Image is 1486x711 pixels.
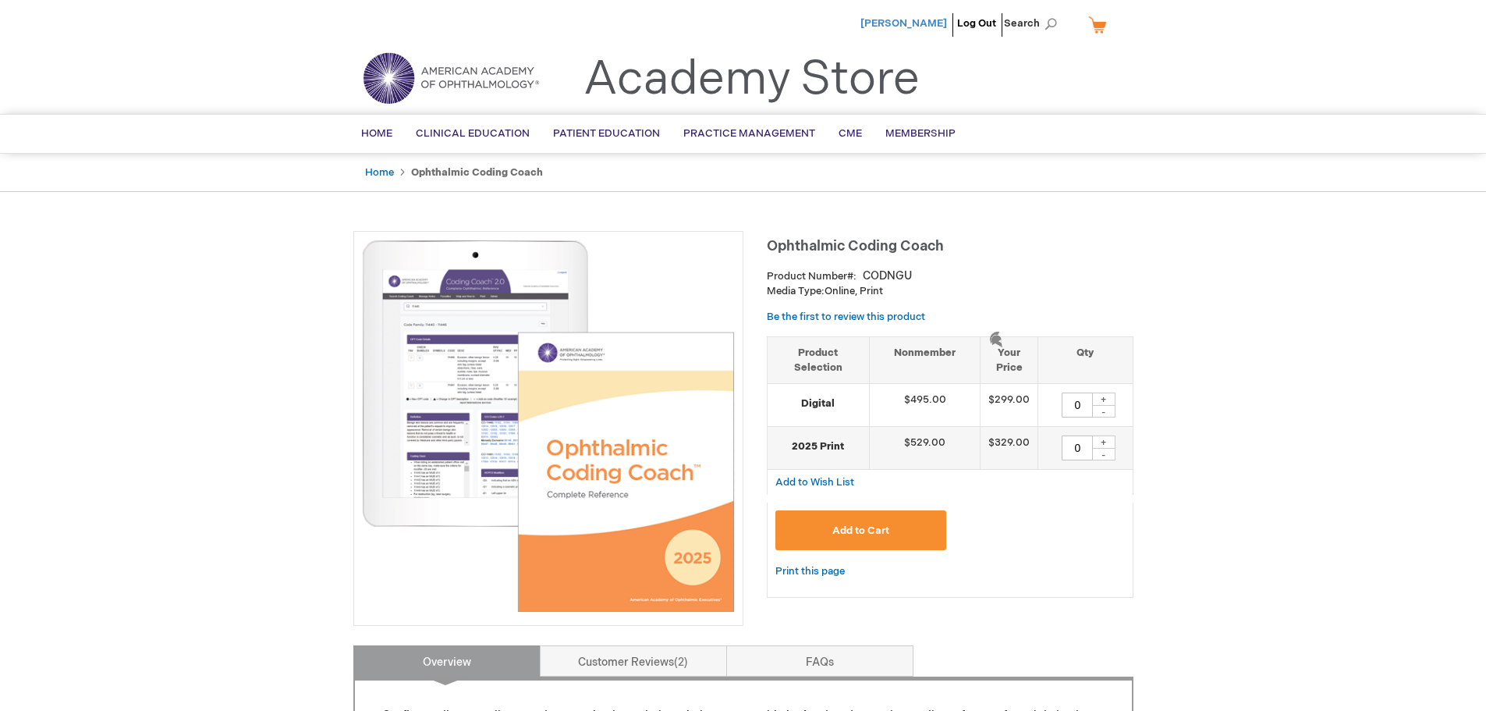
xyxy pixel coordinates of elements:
[767,270,856,283] strong: Product Number
[775,475,854,489] a: Add to Wish List
[767,238,944,254] span: Ophthalmic Coding Coach
[353,645,541,677] a: Overview
[775,439,861,454] strong: 2025 Print
[416,127,530,140] span: Clinical Education
[839,127,862,140] span: CME
[1062,435,1093,460] input: Qty
[775,562,845,581] a: Print this page
[832,524,889,537] span: Add to Cart
[1092,393,1115,406] div: +
[767,311,925,323] a: Be the first to review this product
[981,384,1038,427] td: $299.00
[869,427,981,470] td: $529.00
[1092,448,1115,460] div: -
[981,427,1038,470] td: $329.00
[869,384,981,427] td: $495.00
[775,510,947,550] button: Add to Cart
[1092,435,1115,449] div: +
[767,284,1133,299] p: Online, Print
[411,166,543,179] strong: Ophthalmic Coding Coach
[553,127,660,140] span: Patient Education
[981,336,1038,383] th: Your Price
[583,52,920,108] a: Academy Store
[362,240,735,613] img: Ophthalmic Coding Coach
[540,645,727,677] a: Customer Reviews2
[957,17,996,30] a: Log Out
[775,476,854,489] span: Add to Wish List
[863,268,912,284] div: CODNGU
[1092,405,1115,418] div: -
[1062,393,1093,418] input: Qty
[365,166,394,179] a: Home
[674,656,688,669] span: 2
[361,127,392,140] span: Home
[869,336,981,383] th: Nonmember
[860,17,947,30] a: [PERSON_NAME]
[1004,8,1063,39] span: Search
[1038,336,1133,383] th: Qty
[768,336,870,383] th: Product Selection
[775,396,861,411] strong: Digital
[683,127,815,140] span: Practice Management
[726,645,913,677] a: FAQs
[767,285,825,297] strong: Media Type:
[885,127,956,140] span: Membership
